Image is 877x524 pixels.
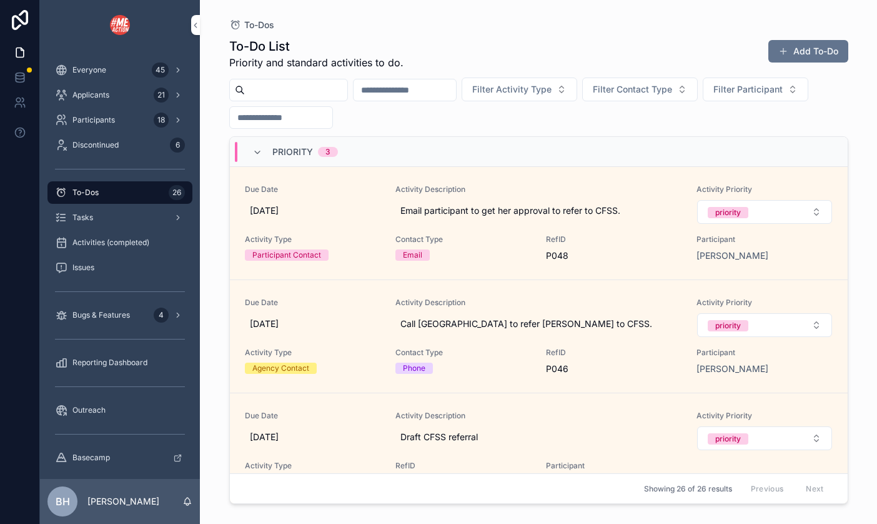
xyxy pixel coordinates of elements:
span: Email participant to get her approval to refer to CFSS. [400,204,677,217]
div: priority [715,433,741,445]
span: Due Date [245,298,380,308]
a: Due Date[DATE]Activity DescriptionEmail participant to get her approval to refer to CFSS.Activity... [230,167,848,280]
span: Activity Description [395,411,682,421]
span: Participant [696,234,832,244]
a: Bugs & Features4 [47,304,192,326]
div: Agency Contact [252,363,309,374]
span: Basecamp [72,453,110,463]
a: To-Dos26 [47,181,192,204]
span: RefID [395,461,531,471]
span: Activity Type [245,461,380,471]
div: priority [715,207,741,218]
span: Due Date [245,411,380,421]
button: Select Button [697,200,831,224]
a: Tasks [47,206,192,229]
span: priority [272,146,313,158]
span: Bugs & Features [72,310,130,320]
a: To-Dos [229,19,274,31]
img: App logo [110,15,130,35]
span: BH [56,494,70,509]
a: Due Date[DATE]Activity DescriptionDraft CFSS referralActivity PrioritySelect ButtonActivity TypeD... [230,393,848,506]
div: 18 [154,113,169,128]
div: 3 [325,147,330,157]
span: Applicants [72,90,109,100]
span: Activity Priority [696,298,832,308]
span: P048 [546,249,681,262]
a: [PERSON_NAME] [696,363,768,375]
span: Discontinued [72,140,119,150]
span: Filter Participant [713,83,783,96]
span: [DATE] [250,431,375,443]
span: Activity Description [395,184,682,194]
a: Applicants21 [47,84,192,106]
span: [DATE] [250,204,375,217]
span: P046 [546,363,681,375]
span: Activity Priority [696,411,832,421]
a: Everyone45 [47,59,192,81]
div: 21 [154,88,169,103]
button: Add To-Do [768,40,848,63]
span: To-Dos [244,19,274,31]
div: Email [403,249,422,261]
button: Select Button [703,78,808,101]
span: RefID [546,348,681,358]
span: Reporting Dashboard [72,358,147,368]
span: Activity Type [245,348,380,358]
span: [DATE] [250,318,375,330]
a: Due Date[DATE]Activity DescriptionCall [GEOGRAPHIC_DATA] to refer [PERSON_NAME] to CFSS.Activity ... [230,280,848,393]
span: Tasks [72,213,93,223]
span: Contact Type [395,234,531,244]
div: 4 [154,308,169,323]
span: Draft CFSS referral [400,431,677,443]
div: 26 [169,185,185,200]
span: Participant [546,461,681,471]
div: 45 [152,63,169,78]
span: Issues [72,263,94,273]
a: Participants18 [47,109,192,131]
span: Participant [696,348,832,358]
span: Activity Type [245,234,380,244]
span: Participants [72,115,115,125]
a: [PERSON_NAME] [696,249,768,262]
h1: To-Do List [229,38,404,55]
button: Select Button [582,78,698,101]
span: Filter Activity Type [472,83,552,96]
a: Basecamp [47,446,192,469]
a: Outreach [47,399,192,421]
div: scrollable content [40,50,200,479]
span: Priority and standard activities to do. [229,55,404,70]
span: Showing 26 of 26 results [644,484,732,494]
span: Due Date [245,184,380,194]
span: To-Dos [72,188,99,198]
div: priority [715,320,741,331]
span: Filter Contact Type [593,83,672,96]
span: Activity Description [395,298,682,308]
span: Activity Priority [696,184,832,194]
a: Reporting Dashboard [47,351,192,374]
span: Activities (completed) [72,238,149,248]
span: Call [GEOGRAPHIC_DATA] to refer [PERSON_NAME] to CFSS. [400,318,677,330]
a: Discontinued6 [47,134,192,156]
span: Everyone [72,65,106,75]
span: RefID [546,234,681,244]
div: 6 [170,138,185,153]
span: Outreach [72,405,106,415]
button: Select Button [462,78,577,101]
div: Phone [403,363,425,374]
p: [PERSON_NAME] [87,495,159,508]
span: Contact Type [395,348,531,358]
button: Select Button [697,426,831,450]
button: Select Button [697,313,831,337]
a: Activities (completed) [47,231,192,254]
a: Issues [47,256,192,279]
div: Participant Contact [252,249,321,261]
